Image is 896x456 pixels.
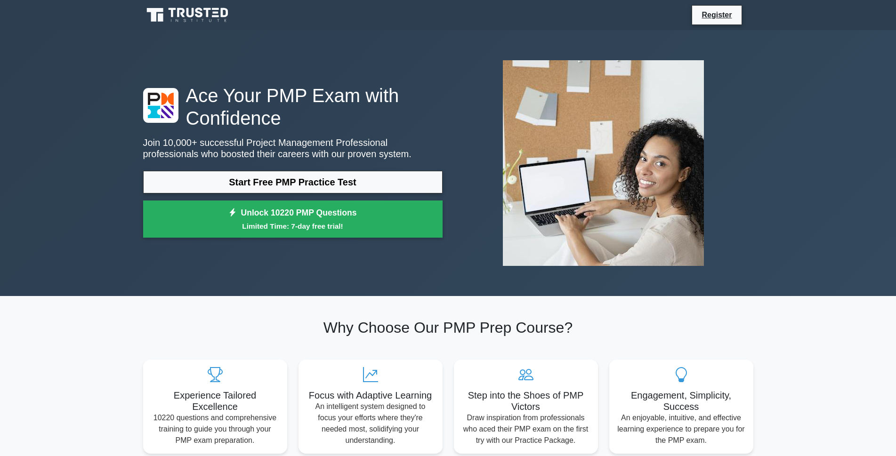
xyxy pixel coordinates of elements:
[143,171,443,193] a: Start Free PMP Practice Test
[461,412,590,446] p: Draw inspiration from professionals who aced their PMP exam on the first try with our Practice Pa...
[143,84,443,129] h1: Ace Your PMP Exam with Confidence
[155,221,431,232] small: Limited Time: 7-day free trial!
[151,412,280,446] p: 10220 questions and comprehensive training to guide you through your PMP exam preparation.
[143,137,443,160] p: Join 10,000+ successful Project Management Professional professionals who boosted their careers w...
[151,390,280,412] h5: Experience Tailored Excellence
[306,401,435,446] p: An intelligent system designed to focus your efforts where they're needed most, solidifying your ...
[617,412,746,446] p: An enjoyable, intuitive, and effective learning experience to prepare you for the PMP exam.
[461,390,590,412] h5: Step into the Shoes of PMP Victors
[143,319,753,336] h2: Why Choose Our PMP Prep Course?
[143,200,443,238] a: Unlock 10220 PMP QuestionsLimited Time: 7-day free trial!
[617,390,746,412] h5: Engagement, Simplicity, Success
[306,390,435,401] h5: Focus with Adaptive Learning
[696,9,737,21] a: Register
